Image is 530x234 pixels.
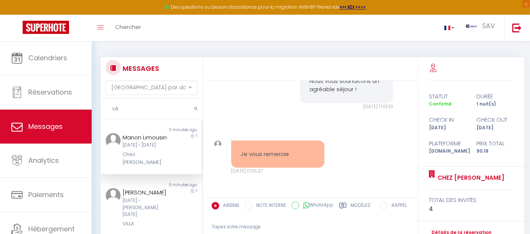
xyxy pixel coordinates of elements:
[424,148,471,155] div: [DOMAIN_NAME]
[252,202,286,210] label: NOTE INTERNE
[231,168,324,175] div: [DATE] 17:06:37
[472,139,519,148] div: Prix total
[123,197,172,219] div: [DATE] - [PERSON_NAME][DATE]
[109,15,147,41] a: Chercher
[512,23,522,32] img: logout
[101,98,203,119] input: Rechercher un mot clé
[424,139,471,148] div: Plateforme
[350,202,370,211] label: Modèles
[123,133,172,142] div: Manon Limousin
[472,101,519,108] div: 1 nuit(s)
[106,133,121,148] img: ...
[123,151,172,166] div: Chez [PERSON_NAME]
[151,127,202,133] div: 3 minutes ago
[28,224,75,234] span: Hébergement
[472,92,519,101] div: durée
[28,156,59,165] span: Analytics
[28,87,72,97] span: Réservations
[196,188,197,194] span: 1
[435,173,504,182] a: Chez [PERSON_NAME]
[123,142,172,149] div: [DATE] - [DATE]
[424,92,471,101] div: statut
[28,53,67,63] span: Calendriers
[482,21,495,31] span: SAV
[121,60,159,77] h3: MESSAGES
[340,4,366,10] a: >>> ICI <<<<
[424,115,471,124] div: check in
[106,188,121,203] img: ...
[28,122,63,131] span: Messages
[429,205,514,214] div: 4
[214,141,221,148] img: ...
[472,124,519,132] div: [DATE]
[299,202,333,210] label: WhatsApp
[123,188,172,197] div: [PERSON_NAME]
[429,196,514,205] div: total des invités
[28,190,64,199] span: Paiements
[23,21,69,34] img: Super Booking
[388,202,407,210] label: RAPPEL
[429,101,452,107] span: Confirmé
[472,115,519,124] div: check out
[196,133,197,139] span: 1
[151,182,202,188] div: 5 minutes ago
[424,124,471,132] div: [DATE]
[241,150,315,159] pre: Je vous remercie
[123,220,172,228] div: VILLA
[466,24,477,28] img: ...
[300,103,393,110] div: [DATE] 17:01:33
[115,23,141,31] span: Chercher
[472,148,519,155] div: 90.18
[219,202,239,210] label: AIRBNB
[460,15,504,41] a: ... SAV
